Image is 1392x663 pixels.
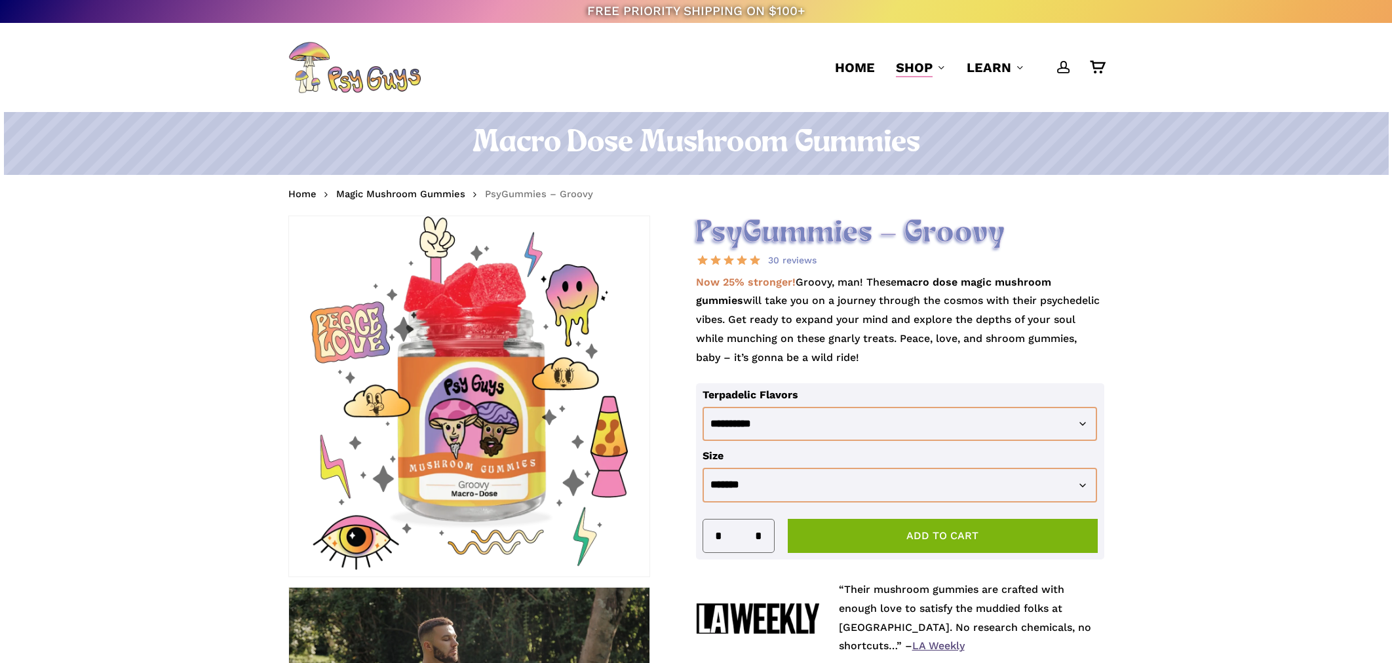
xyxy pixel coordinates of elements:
[835,58,875,77] a: Home
[788,519,1098,553] button: Add to cart
[967,58,1024,77] a: Learn
[896,58,946,77] a: Shop
[726,520,751,552] input: Product quantity
[288,125,1104,162] h1: Macro Dose Mushroom Gummies
[835,60,875,75] span: Home
[336,187,465,200] a: Magic Mushroom Gummies
[967,60,1011,75] span: Learn
[288,187,317,200] a: Home
[485,188,593,200] span: PsyGummies – Groovy
[696,216,1104,252] h2: PsyGummies – Groovy
[703,449,724,462] label: Size
[696,276,796,288] strong: Now 25% stronger!
[288,41,421,94] img: PsyGuys
[896,60,933,75] span: Shop
[824,23,1104,112] nav: Main Menu
[839,580,1104,656] p: “Their mushroom gummies are crafted with enough love to satisfy the muddied folks at [GEOGRAPHIC_...
[703,388,798,401] label: Terpadelic Flavors
[696,603,819,634] img: La Weekly Logo
[696,273,1104,383] p: Groovy, man! These will take you on a journey through the cosmos with their psychedelic vibes. Ge...
[912,639,965,652] a: LA Weekly
[1090,60,1104,75] a: Cart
